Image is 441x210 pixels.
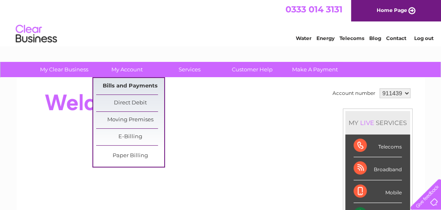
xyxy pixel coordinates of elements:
a: My Clear Business [30,62,98,77]
div: Clear Business is a trading name of Verastar Limited (registered in [GEOGRAPHIC_DATA] No. 3667643... [26,5,416,40]
img: logo.png [15,21,57,47]
a: E-Billing [96,129,164,145]
a: Paper Billing [96,148,164,164]
a: Log out [414,35,433,41]
a: Customer Help [218,62,286,77]
div: MY SERVICES [345,111,410,134]
a: Moving Premises [96,112,164,128]
div: Broadband [354,157,402,180]
a: Water [296,35,311,41]
a: Services [156,62,224,77]
div: Mobile [354,180,402,203]
a: Contact [386,35,406,41]
a: 0333 014 3131 [285,4,342,14]
a: Telecoms [340,35,364,41]
a: Direct Debit [96,95,164,111]
div: LIVE [358,119,376,127]
a: Bills and Payments [96,78,164,94]
a: Energy [316,35,335,41]
td: Account number [330,86,377,100]
a: My Account [93,62,161,77]
div: Telecoms [354,134,402,157]
a: Make A Payment [281,62,349,77]
a: Blog [369,35,381,41]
